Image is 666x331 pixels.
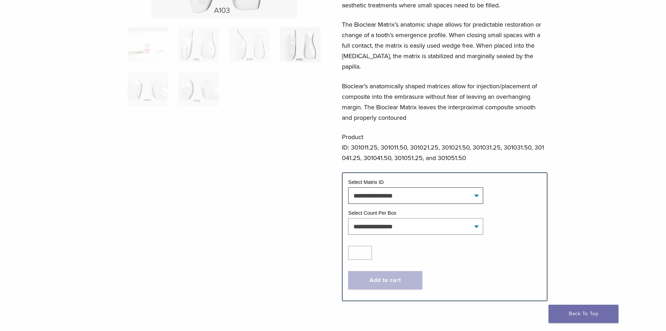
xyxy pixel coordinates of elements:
img: Original Anterior Matrix - A Series - Image 6 [178,71,219,106]
p: The Bioclear Matrix’s anatomic shape allows for predictable restoration or change of a tooth’s em... [342,19,547,72]
a: Back To Top [549,305,618,323]
p: Product ID: 301011.25, 301011.50, 301021.25, 301021.50, 301031.25, 301031.50, 301041.25, 301041.5... [342,132,547,163]
img: Original Anterior Matrix - A Series - Image 5 [128,71,168,106]
img: Original Anterior Matrix - A Series - Image 4 [280,27,320,62]
label: Select Matrix ID [348,179,384,185]
img: Original Anterior Matrix - A Series - Image 2 [178,27,219,62]
button: Add to cart [348,271,422,289]
img: Anterior-Original-A-Series-Matrices-324x324.jpg [128,27,168,62]
img: Original Anterior Matrix - A Series - Image 3 [229,27,270,62]
label: Select Count Per Box [348,210,396,216]
p: Bioclear’s anatomically shaped matrices allow for injection/placement of composite into the embra... [342,81,547,123]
